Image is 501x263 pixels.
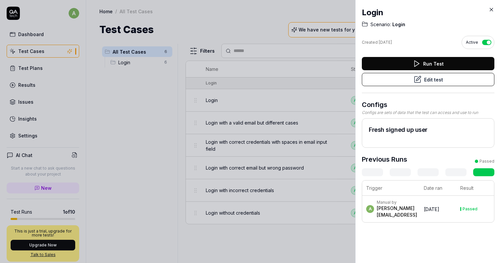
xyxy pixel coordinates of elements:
[479,158,494,164] div: Passed
[391,21,405,28] span: Login
[463,207,477,211] div: Passed
[366,205,374,213] span: a
[369,125,487,134] h2: Fresh signed up user
[377,200,417,205] div: Manual by
[362,181,420,196] th: Trigger
[362,110,494,116] div: Configs are sets of data that the test can access and use to run
[362,39,392,45] div: Created
[377,205,417,218] div: [PERSON_NAME][EMAIL_ADDRESS]
[362,57,494,70] button: Run Test
[362,73,494,86] button: Edit test
[456,181,494,196] th: Result
[362,154,407,164] h3: Previous Runs
[420,181,456,196] th: Date ran
[362,7,494,19] h2: Login
[466,39,478,45] span: Active
[424,206,439,212] time: [DATE]
[379,40,392,45] time: [DATE]
[370,21,391,28] span: Scenario:
[362,100,494,110] h3: Configs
